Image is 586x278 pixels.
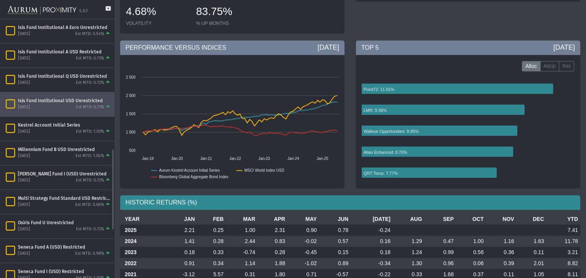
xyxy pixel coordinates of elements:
[546,258,580,269] td: 8.82
[319,214,351,225] th: JUN
[319,247,351,258] td: 0.15
[126,93,135,98] text: 2 000
[287,258,319,269] td: -1.02
[79,8,88,14] div: 5.0.1
[486,214,517,225] th: NOV
[517,236,546,247] td: 1.63
[546,225,580,236] td: 7.41
[258,258,287,269] td: 1.88
[226,247,258,258] td: -0.74
[75,251,104,257] div: Est MTD: 0.98%
[393,247,424,258] td: 1.24
[226,214,258,225] th: MAR
[166,247,197,258] td: 0.18
[456,258,486,269] td: 0.06
[196,4,259,20] div: 83.75%
[18,178,30,183] div: [DATE]
[517,247,546,258] td: 0.11
[258,236,287,247] td: 0.83
[486,247,517,258] td: 0.36
[18,56,30,61] div: [DATE]
[120,225,166,236] th: 2025
[424,236,456,247] td: 0.47
[126,75,135,79] text: 2 500
[546,236,580,247] td: 11.78
[126,112,135,116] text: 1 500
[126,4,188,20] div: 4.68%
[288,156,299,161] text: Jan-24
[317,43,339,52] div: [DATE]
[287,247,319,258] td: -0.45
[200,156,212,161] text: Jan-21
[546,214,580,225] th: YTD
[351,225,393,236] td: -0.24
[553,43,575,52] div: [DATE]
[364,129,419,133] text: Walleye Opportunities: 8.95%
[120,195,580,210] div: HISTORIC RETURNS (%)
[18,24,111,31] div: Isis Fund Institutional A Euro Unrestricted
[287,236,319,247] td: -0.02
[76,153,104,159] div: Est MTD: 1.05%
[18,80,30,86] div: [DATE]
[540,61,560,72] label: Attrib
[18,195,111,201] div: Multi Strategy Fund Standard USD Restricted
[166,258,197,269] td: 0.91
[18,129,30,135] div: [DATE]
[120,258,166,269] th: 2022
[18,268,111,275] div: Seneca Fund I (USD) Restricted
[159,168,220,172] text: Aurum Kestrel Account Initial Series
[319,225,351,236] td: 0.78
[126,20,188,26] div: VOLATILITY
[364,87,394,92] text: Point72: 11.01%
[126,130,135,134] text: 1 000
[258,225,287,236] td: 2.31
[258,247,287,258] td: 0.28
[18,122,111,128] div: Kestrel Account Initial Series
[18,220,111,226] div: Osiris Fund U Unrestricted
[287,214,319,225] th: MAY
[120,40,345,55] div: PERFORMANCE VERSUS INDICES
[18,31,30,37] div: [DATE]
[142,156,154,161] text: Jan-19
[120,247,166,258] th: 2023
[18,251,30,257] div: [DATE]
[76,56,104,61] div: Est MTD: 0.73%
[364,171,398,175] text: QRT Torus: 7.77%
[76,227,104,232] div: Est MTD: 0.72%
[18,104,30,110] div: [DATE]
[166,214,197,225] th: JAN
[18,73,111,79] div: Isis Fund Institutional Q USD Unrestricted
[319,236,351,247] td: 0.57
[18,49,111,55] div: Isis Fund Institutional A USD Restricted
[393,236,424,247] td: 1.29
[258,214,287,225] th: APR
[197,236,226,247] td: 0.28
[226,236,258,247] td: 2.44
[18,98,111,104] div: Isis Fund Institutional USD Unrestricted
[18,227,30,232] div: [DATE]
[76,178,104,183] div: Est MTD: 0.72%
[159,175,229,179] text: Bloomberg Global Aggregate Bond Index
[18,146,111,153] div: Millennium Fund B USD Unrestricted
[317,156,328,161] text: Jan-25
[456,214,486,225] th: OCT
[351,214,393,225] th: [DATE]
[364,108,387,112] text: LMR: 9.36%
[226,258,258,269] td: 1.14
[424,258,456,269] td: 0.96
[18,244,111,250] div: Seneca Fund A (USD) Restricted
[120,236,166,247] th: 2024
[229,156,241,161] text: Jan-22
[424,247,456,258] td: 0.99
[393,258,424,269] td: 1.30
[456,247,486,258] td: 0.56
[18,202,30,208] div: [DATE]
[76,104,104,110] div: Est MTD: 0.72%
[129,148,135,153] text: 500
[120,214,166,225] th: YEAR
[197,258,226,269] td: 0.34
[18,171,111,177] div: [PERSON_NAME] Fund I (USD) Unrestricted
[196,20,259,26] div: % UP MONTHS
[364,150,407,154] text: Atlas Enhanced: 8.70%
[18,153,30,159] div: [DATE]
